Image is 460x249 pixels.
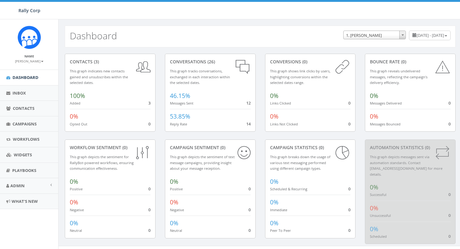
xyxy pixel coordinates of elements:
small: This graph depicts the sentiment of text message campaigns, providing insight about your message ... [170,154,235,171]
span: 1. James Martin [343,31,406,39]
small: This graph breaks down the usage of various text messaging performed using different campaign types. [270,154,330,171]
small: Positive [170,187,183,191]
span: Rally Corp [18,7,40,13]
span: 0% [170,219,178,227]
span: 12 [246,100,251,106]
span: Dashboard [13,75,38,80]
small: Scheduled [370,234,387,239]
div: Bounce Rate [370,59,451,65]
div: Workflow Sentiment [70,144,151,151]
span: 0 [348,100,350,106]
span: What's New [12,198,38,204]
span: (0) [219,144,225,150]
span: Playbooks [12,168,36,173]
small: Links Not Clicked [270,122,298,126]
span: (0) [424,144,430,150]
span: 0% [270,198,279,206]
span: 0 [448,100,451,106]
span: 0% [70,178,78,186]
span: 0 [448,212,451,218]
div: Campaign Sentiment [170,144,251,151]
small: This graph tracks conversations, exchanged in each interaction within the selected dates. [170,69,230,85]
span: [DATE] - [DATE] [417,32,444,38]
span: (0) [301,59,307,65]
small: Neutral [170,228,182,233]
small: [PERSON_NAME] [15,59,43,63]
span: 0% [270,92,279,100]
span: 0 [148,186,151,192]
small: Scheduled & Recurring [270,187,307,191]
span: 0% [70,219,78,227]
span: 0% [170,198,178,206]
small: Neutral [70,228,82,233]
small: Immediate [270,207,287,212]
small: Messages Sent [170,101,193,105]
span: 0% [70,112,78,120]
span: (3) [93,59,99,65]
img: Icon_1.png [18,26,41,49]
small: This graph reveals undelivered messages, reflecting the campaign's delivery efficiency. [370,69,427,85]
div: contacts [70,59,151,65]
small: Peer To Peer [270,228,291,233]
small: Positive [70,187,83,191]
span: 0% [370,92,378,100]
span: (0) [318,144,324,150]
span: 0 [348,121,350,127]
span: 0 [148,207,151,212]
span: 0 [148,227,151,233]
span: Campaigns [13,121,37,127]
span: 0% [70,198,78,206]
span: 0 [348,186,350,192]
span: 46.15% [170,92,190,100]
small: This graph shows link clicks by users, highlighting conversions within the selected dates range. [270,69,330,85]
span: 0 [448,233,451,239]
span: (0) [400,59,406,65]
span: 0 [248,207,251,212]
span: 0 [348,207,350,212]
div: Campaign Statistics [270,144,351,151]
small: Added [70,101,80,105]
span: (0) [121,144,127,150]
span: 0 [348,227,350,233]
a: [PERSON_NAME] [15,58,43,64]
span: 0% [370,183,378,191]
small: This graph indicates new contacts gained and unsubscribes within the selected dates. [70,69,128,85]
small: Links Clicked [270,101,291,105]
span: 0% [370,225,378,233]
small: Successful [370,192,386,197]
small: Negative [70,207,84,212]
small: Opted Out [70,122,87,126]
span: Workflows [13,136,39,142]
span: (26) [206,59,215,65]
span: Contacts [13,105,34,111]
span: Widgets [14,152,32,158]
small: This graph depicts messages sent via automation standards. Contact [EMAIL_ADDRESS][DOMAIN_NAME] f... [370,154,442,177]
span: 0% [270,219,279,227]
small: This graph depicts the sentiment for RallyBot-powered workflows, ensuring communication effective... [70,154,134,171]
div: conversations [170,59,251,65]
div: Automation Statistics [370,144,451,151]
small: Unsuccessful [370,213,391,218]
small: Name [24,54,34,58]
span: 0 [248,186,251,192]
span: 0% [370,204,378,212]
span: 0% [270,112,279,120]
span: 100% [70,92,85,100]
span: 53.85% [170,112,190,120]
span: 0 [448,121,451,127]
span: 0 [248,227,251,233]
h2: Dashboard [70,31,117,41]
span: 1. James Martin [344,31,406,40]
span: 14 [246,121,251,127]
span: 0% [370,112,378,120]
span: Admin [10,183,25,188]
span: 0% [270,178,279,186]
span: 0% [170,178,178,186]
div: conversions [270,59,351,65]
small: Messages Bounced [370,122,401,126]
small: Negative [170,207,184,212]
small: Messages Delivered [370,101,402,105]
span: 3 [148,100,151,106]
span: 0 [448,192,451,197]
span: 0 [148,121,151,127]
